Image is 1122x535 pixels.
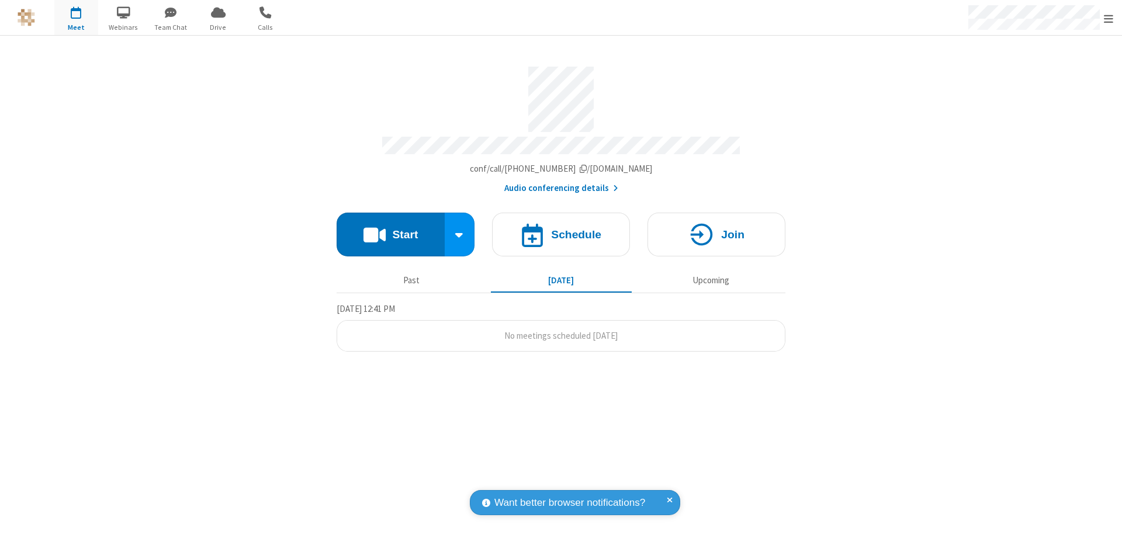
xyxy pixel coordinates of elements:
[54,22,98,33] span: Meet
[149,22,193,33] span: Team Chat
[392,229,418,240] h4: Start
[470,162,653,176] button: Copy my meeting room linkCopy my meeting room link
[18,9,35,26] img: QA Selenium DO NOT DELETE OR CHANGE
[491,269,632,291] button: [DATE]
[492,213,630,256] button: Schedule
[470,163,653,174] span: Copy my meeting room link
[504,330,618,341] span: No meetings scheduled [DATE]
[341,269,482,291] button: Past
[551,229,601,240] h4: Schedule
[102,22,146,33] span: Webinars
[445,213,475,256] div: Start conference options
[196,22,240,33] span: Drive
[337,303,395,314] span: [DATE] 12:41 PM
[647,213,785,256] button: Join
[504,182,618,195] button: Audio conferencing details
[721,229,744,240] h4: Join
[640,269,781,291] button: Upcoming
[1093,505,1113,527] iframe: Chat
[494,495,645,510] span: Want better browser notifications?
[244,22,288,33] span: Calls
[337,213,445,256] button: Start
[337,58,785,195] section: Account details
[337,302,785,352] section: Today's Meetings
